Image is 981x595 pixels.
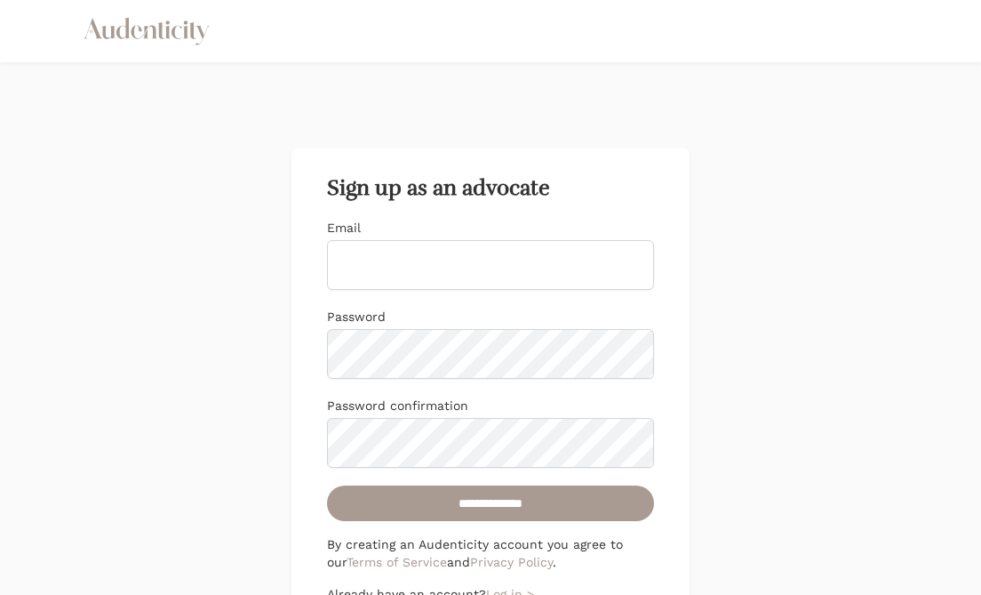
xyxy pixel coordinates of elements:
label: Password confirmation [327,398,468,413]
label: Password [327,310,386,324]
h2: Sign up as an advocate [327,176,654,201]
a: Privacy Policy [470,555,553,569]
a: Terms of Service [347,555,447,569]
label: Email [327,221,361,235]
p: By creating an Audenticity account you agree to our and . [327,535,654,571]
